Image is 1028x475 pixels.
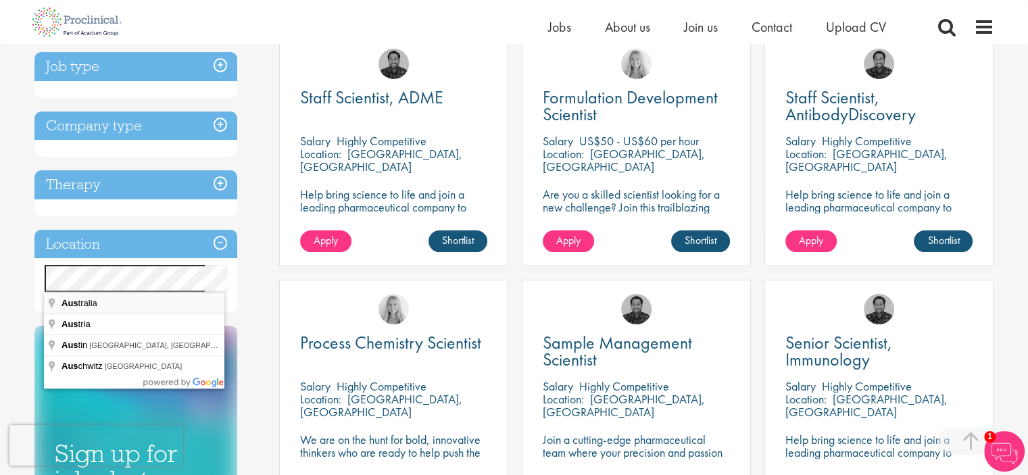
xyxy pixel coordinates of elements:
span: tin [62,340,89,350]
p: Help bring science to life and join a leading pharmaceutical company to play a key role in delive... [785,188,973,252]
span: Staff Scientist, AntibodyDiscovery [785,86,916,126]
img: Shannon Briggs [378,294,409,324]
p: [GEOGRAPHIC_DATA], [GEOGRAPHIC_DATA] [785,146,948,174]
a: Staff Scientist, AntibodyDiscovery [785,89,973,123]
a: Sample Management Scientist [543,334,730,368]
span: [GEOGRAPHIC_DATA], [GEOGRAPHIC_DATA] [89,341,248,349]
img: Mike Raletz [378,49,409,79]
span: tria [62,319,93,329]
span: Location: [543,146,584,161]
span: [GEOGRAPHIC_DATA] [105,362,182,370]
p: Are you a skilled scientist looking for a new challenge? Join this trailblazing biotech on the cu... [543,188,730,252]
span: Aus [62,298,78,308]
a: Apply [785,230,837,252]
span: Apply [799,233,823,247]
span: Sample Management Scientist [543,331,692,371]
span: Location: [300,391,341,407]
span: Location: [785,391,827,407]
span: Location: [543,391,584,407]
span: Salary [543,378,573,394]
span: tralia [62,298,99,308]
span: Senior Scientist, Immunology [785,331,892,371]
span: Location: [300,146,341,161]
img: Shannon Briggs [621,49,652,79]
p: [GEOGRAPHIC_DATA], [GEOGRAPHIC_DATA] [300,146,462,174]
span: Apply [556,233,581,247]
img: Mike Raletz [864,294,894,324]
p: Highly Competitive [822,378,912,394]
h3: Job type [34,52,237,81]
a: Formulation Development Scientist [543,89,730,123]
p: Highly Competitive [822,133,912,149]
span: Apply [314,233,338,247]
a: Join us [684,18,718,36]
span: Formulation Development Scientist [543,86,718,126]
img: Mike Raletz [864,49,894,79]
p: Highly Competitive [337,133,426,149]
img: Mike Raletz [621,294,652,324]
span: chwitz [62,361,105,371]
a: Upload CV [826,18,886,36]
p: Help bring science to life and join a leading pharmaceutical company to play a key role in delive... [300,188,487,252]
p: Highly Competitive [579,378,669,394]
span: 1 [984,431,996,443]
span: Salary [543,133,573,149]
p: [GEOGRAPHIC_DATA], [GEOGRAPHIC_DATA] [543,146,705,174]
p: US$50 - US$60 per hour [579,133,699,149]
a: Shortlist [671,230,730,252]
span: Aus [62,361,78,371]
span: Aus [62,340,78,350]
a: Staff Scientist, ADME [300,89,487,106]
span: Salary [785,378,816,394]
a: Apply [543,230,594,252]
h3: Location [34,230,237,259]
span: Salary [300,378,331,394]
iframe: reCAPTCHA [9,425,182,466]
a: Contact [752,18,792,36]
span: Process Chemistry Scientist [300,331,481,354]
span: Salary [785,133,816,149]
p: Highly Competitive [337,378,426,394]
a: Process Chemistry Scientist [300,334,487,351]
a: Shortlist [429,230,487,252]
h3: Company type [34,111,237,141]
span: Aus [62,319,78,329]
a: About us [605,18,650,36]
a: Senior Scientist, Immunology [785,334,973,368]
h3: Therapy [34,170,237,199]
span: Staff Scientist, ADME [300,86,443,109]
a: Jobs [548,18,571,36]
span: Salary [300,133,331,149]
a: Apply [300,230,351,252]
img: Chatbot [984,431,1025,472]
p: [GEOGRAPHIC_DATA], [GEOGRAPHIC_DATA] [543,391,705,420]
p: [GEOGRAPHIC_DATA], [GEOGRAPHIC_DATA] [300,391,462,420]
span: Location: [785,146,827,161]
p: [GEOGRAPHIC_DATA], [GEOGRAPHIC_DATA] [785,391,948,420]
a: Shortlist [914,230,973,252]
